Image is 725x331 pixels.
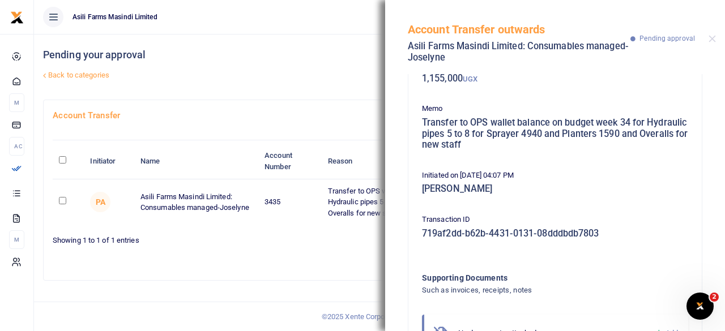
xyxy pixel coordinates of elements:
a: logo-small logo-large logo-large [10,12,24,21]
td: Transfer to OPS wallet balance on budget week 34 for Hydraulic pipes 5 to 8 for Sprayer 4940 and ... [322,179,541,225]
button: Close [709,35,716,42]
h4: Pending your approval [43,49,489,61]
span: Pricillah Ankunda [90,192,110,212]
span: Pending approval [639,35,695,42]
th: : activate to sort column descending [53,144,84,179]
th: Account Number: activate to sort column ascending [258,144,322,179]
th: Reason: activate to sort column ascending [322,144,541,179]
h4: Account Transfer [53,109,706,122]
p: Initiated on [DATE] 04:07 PM [422,170,688,182]
h5: Transfer to OPS wallet balance on budget week 34 for Hydraulic pipes 5 to 8 for Sprayer 4940 and ... [422,117,688,151]
div: Showing 1 to 1 of 1 entries [53,229,375,246]
li: M [9,93,24,112]
h5: 1,155,000 [422,73,688,84]
span: 2 [710,293,719,302]
th: Name: activate to sort column ascending [134,144,258,179]
small: UGX [463,75,477,83]
td: Asili Farms Masindi Limited: Consumables managed-Joselyne [134,179,258,225]
li: Ac [9,137,24,156]
li: M [9,230,24,249]
img: logo-small [10,11,24,24]
h5: Asili Farms Masindi Limited: Consumables managed-Joselyne [408,41,630,63]
p: Memo [422,103,688,115]
a: Back to categories [40,66,489,85]
h4: Such as invoices, receipts, notes [422,284,642,296]
h5: [PERSON_NAME] [422,183,688,195]
p: Transaction ID [422,214,688,226]
h5: Account Transfer outwards [408,23,630,36]
span: Asili Farms Masindi Limited [68,12,162,22]
h5: 719af2dd-b62b-4431-0131-08dddbdb7803 [422,228,688,239]
iframe: Intercom live chat [686,293,714,320]
h4: Supporting Documents [422,272,642,284]
td: 3435 [258,179,322,225]
th: Initiator: activate to sort column ascending [84,144,134,179]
